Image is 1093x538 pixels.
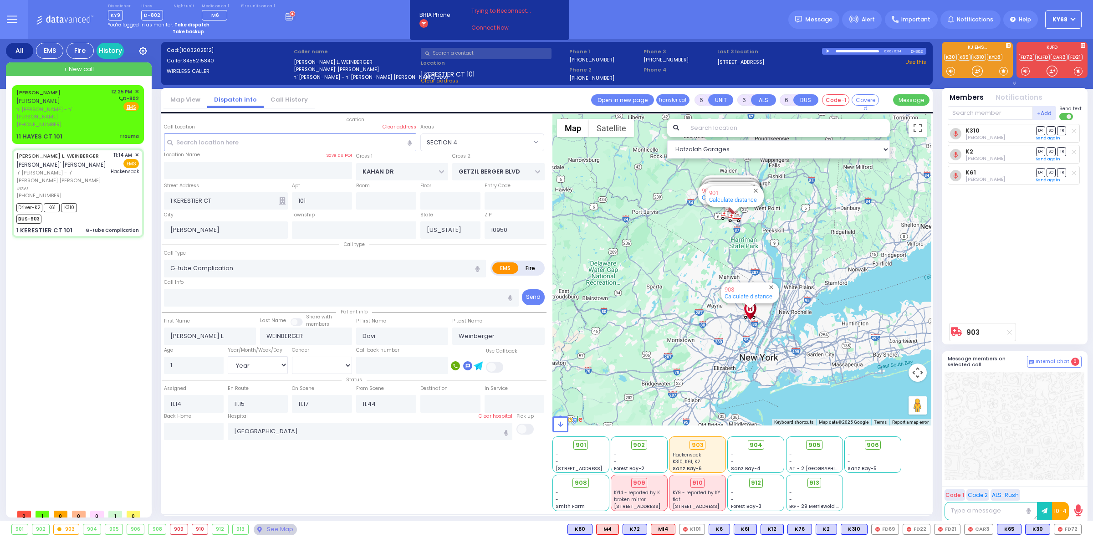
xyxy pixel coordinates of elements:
[789,496,792,503] span: -
[966,329,980,336] a: 903
[1029,360,1034,364] img: comment-alt.png
[965,127,980,134] a: K310
[141,10,163,20] span: D-802
[1036,135,1060,141] a: Send again
[734,524,757,535] div: BLS
[958,54,970,61] a: K65
[644,66,715,74] span: Phone 4
[905,58,926,66] a: Use this
[228,385,249,392] label: En Route
[761,524,784,535] div: K12
[279,197,286,205] span: Other building occupants
[326,152,352,159] label: Save as POI
[966,489,989,501] button: Code 2
[938,527,943,532] img: red-radio-icon.svg
[673,496,680,503] span: flat
[141,4,163,9] label: Lines
[294,66,418,73] label: [PERSON_NAME]' [PERSON_NAME]
[66,43,94,59] div: Fire
[708,94,733,106] button: UNIT
[336,308,372,315] span: Patient info
[556,503,585,510] span: Smith Farm
[164,347,173,354] label: Age
[852,94,879,106] button: Covered
[651,524,675,535] div: ALS
[673,503,719,510] span: [STREET_ADDRESS]
[596,524,619,535] div: ALS
[479,413,512,420] label: Clear hospital
[16,192,61,199] span: [PHONE_NUMBER]
[1036,156,1060,162] a: Send again
[16,226,72,235] div: 1 KERESTIER CT 101
[623,524,647,535] div: K72
[452,153,470,160] label: Cross 2
[1051,54,1067,61] a: CAR3
[179,46,214,54] span: [1003202512]
[731,458,734,465] span: -
[427,138,457,147] span: SECTION 4
[342,376,367,383] span: Status
[731,451,734,458] span: -
[1036,177,1060,183] a: Send again
[787,524,812,535] div: BLS
[233,524,249,534] div: 913
[1036,168,1045,177] span: DR
[16,132,62,141] div: 11 HAYES CT 101
[1047,126,1056,135] span: SO
[841,524,868,535] div: BLS
[996,92,1042,103] button: Notifications
[294,58,418,66] label: [PERSON_NAME] L. WEINBERGER
[555,414,585,425] img: Google
[1027,356,1082,368] button: Internal Chat 0
[294,73,418,81] label: ר' [PERSON_NAME] - ר' [PERSON_NAME] [PERSON_NAME] געשט
[556,458,558,465] span: -
[1036,359,1069,365] span: Internal Chat
[789,503,840,510] span: BG - 29 Merriewold S.
[44,203,60,212] span: K61
[867,441,879,450] span: 906
[174,4,194,9] label: Night unit
[725,293,772,300] a: Calculate distance
[1016,45,1088,51] label: KJFD
[893,94,930,106] button: Message
[6,43,33,59] div: All
[1035,54,1050,61] a: KJFD
[884,46,892,56] div: 0:00
[421,59,566,67] label: Location
[950,92,984,103] button: Members
[108,21,173,28] span: You're logged in as monitor.
[61,203,77,212] span: K310
[108,4,131,9] label: Dispatcher
[683,527,688,532] img: red-radio-icon.svg
[86,227,139,234] div: G-tube Complication
[731,503,761,510] span: Forest Bay-3
[164,182,199,190] label: Street Address
[575,478,587,487] span: 908
[12,524,28,534] div: 901
[36,43,63,59] div: EMS
[167,46,291,54] label: Cad:
[965,148,973,155] a: K2
[111,168,139,175] span: Hackensack
[717,58,764,66] a: [STREET_ADDRESS]
[892,46,894,56] div: /
[1047,147,1056,156] span: SO
[656,94,690,106] button: Transfer call
[614,496,646,503] span: broken mirror
[1036,126,1045,135] span: DR
[965,134,1005,141] span: Lipa Blumenthal
[793,94,818,106] button: BUS
[1036,147,1045,156] span: DR
[212,524,228,534] div: 912
[167,57,291,65] label: Caller:
[631,478,648,488] div: 909
[228,413,248,420] label: Hospital
[164,151,200,159] label: Location Name
[965,155,1005,162] span: Shmiel Dovid Friedrich
[127,511,140,518] span: 0
[294,48,418,56] label: Caller name
[1059,112,1074,121] label: Turn off text
[1071,358,1079,366] span: 0
[1019,15,1031,24] span: Help
[965,169,976,176] a: K61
